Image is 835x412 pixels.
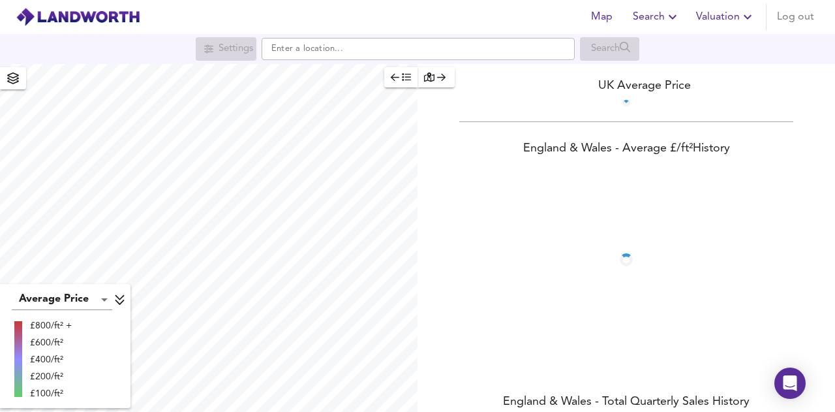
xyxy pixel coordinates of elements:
div: UK Average Price [417,77,835,95]
div: England & Wales - Average £/ ft² History [417,140,835,159]
span: Valuation [696,8,755,26]
div: England & Wales - Total Quarterly Sales History [417,394,835,412]
button: Valuation [691,4,761,30]
div: £800/ft² + [30,319,72,332]
div: Search for a location first or explore the map [580,37,639,61]
div: £100/ft² [30,387,72,400]
div: £400/ft² [30,353,72,366]
span: Search [633,8,680,26]
span: Map [586,8,617,26]
button: Map [581,4,622,30]
button: Log out [772,4,819,30]
div: £600/ft² [30,336,72,349]
div: £200/ft² [30,370,72,383]
span: Log out [777,8,814,26]
img: logo [16,7,140,27]
button: Search [628,4,686,30]
div: Search for a location first or explore the map [196,37,256,61]
div: Open Intercom Messenger [774,368,806,399]
input: Enter a location... [262,38,575,60]
div: Average Price [12,289,112,310]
